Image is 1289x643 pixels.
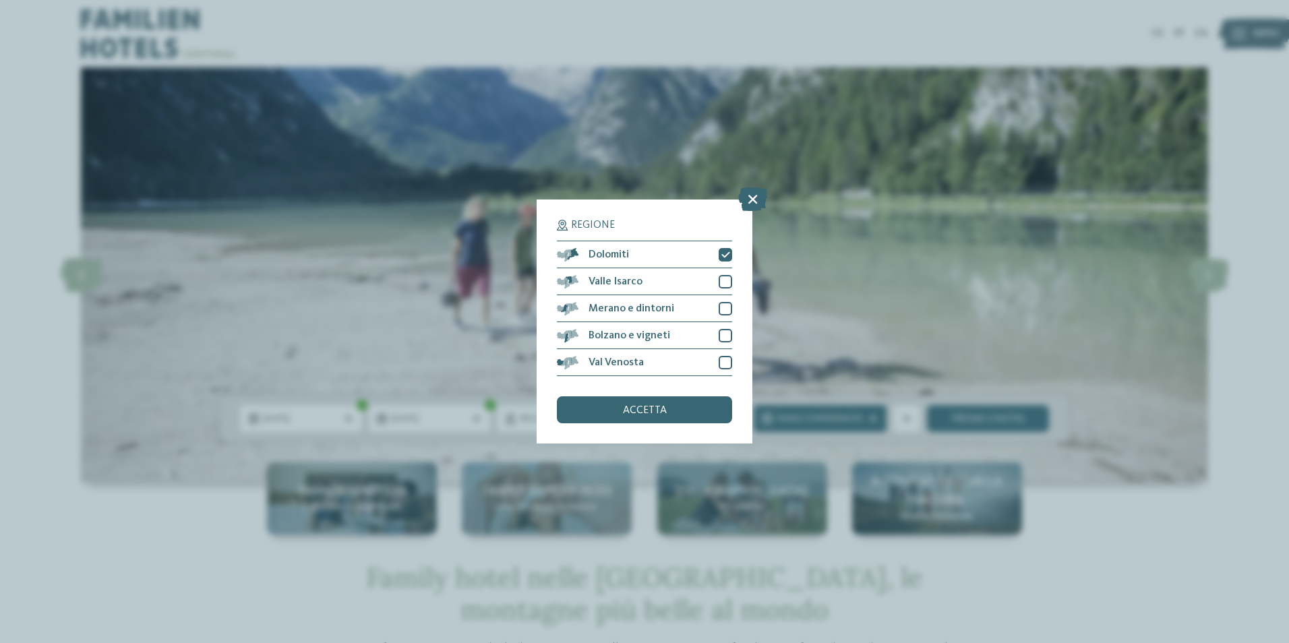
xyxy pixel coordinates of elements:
span: Dolomiti [589,249,629,260]
span: accetta [623,405,667,416]
span: Bolzano e vigneti [589,330,670,341]
span: Merano e dintorni [589,303,674,314]
span: Regione [571,220,615,231]
span: Val Venosta [589,357,644,368]
span: Valle Isarco [589,276,642,287]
